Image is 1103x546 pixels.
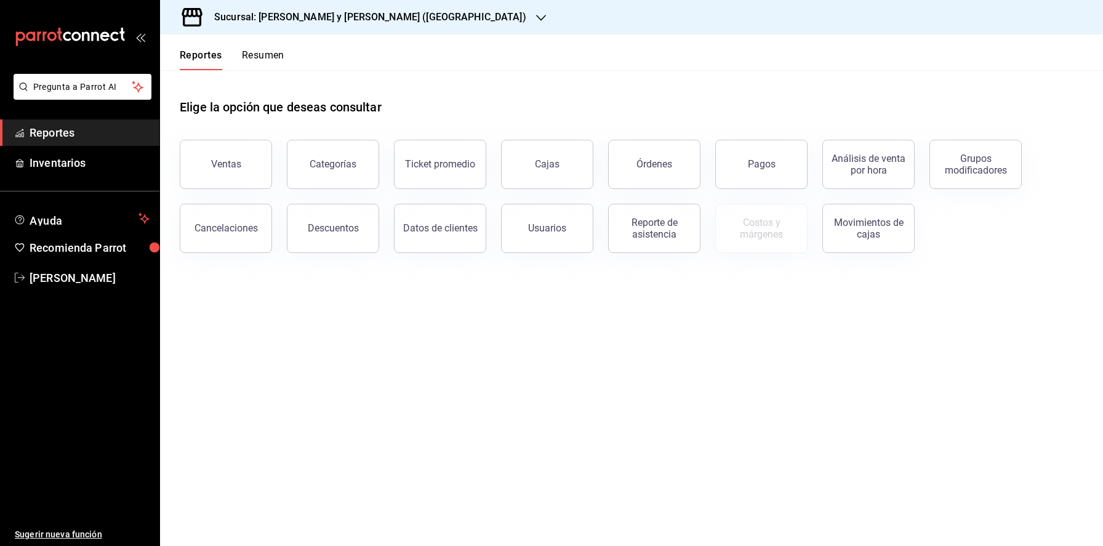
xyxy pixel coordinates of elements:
[929,140,1022,189] button: Grupos modificadores
[30,211,134,226] span: Ayuda
[180,140,272,189] button: Ventas
[830,217,907,240] div: Movimientos de cajas
[30,239,150,256] span: Recomienda Parrot
[135,32,145,42] button: open_drawer_menu
[535,157,560,172] div: Cajas
[723,217,800,240] div: Costos y márgenes
[405,158,475,170] div: Ticket promedio
[403,222,478,234] div: Datos de clientes
[394,140,486,189] button: Ticket promedio
[287,140,379,189] button: Categorías
[528,222,566,234] div: Usuarios
[501,204,593,253] button: Usuarios
[310,158,356,170] div: Categorías
[937,153,1014,176] div: Grupos modificadores
[501,140,593,189] a: Cajas
[195,222,258,234] div: Cancelaciones
[308,222,359,234] div: Descuentos
[636,158,672,170] div: Órdenes
[180,49,222,70] button: Reportes
[822,204,915,253] button: Movimientos de cajas
[14,74,151,100] button: Pregunta a Parrot AI
[608,204,700,253] button: Reporte de asistencia
[715,204,808,253] button: Contrata inventarios para ver este reporte
[830,153,907,176] div: Análisis de venta por hora
[180,49,284,70] div: navigation tabs
[748,158,776,170] div: Pagos
[9,89,151,102] a: Pregunta a Parrot AI
[394,204,486,253] button: Datos de clientes
[715,140,808,189] button: Pagos
[30,124,150,141] span: Reportes
[15,528,150,541] span: Sugerir nueva función
[30,270,150,286] span: [PERSON_NAME]
[30,155,150,171] span: Inventarios
[242,49,284,70] button: Resumen
[33,81,132,94] span: Pregunta a Parrot AI
[616,217,692,240] div: Reporte de asistencia
[608,140,700,189] button: Órdenes
[822,140,915,189] button: Análisis de venta por hora
[180,98,382,116] h1: Elige la opción que deseas consultar
[287,204,379,253] button: Descuentos
[204,10,526,25] h3: Sucursal: [PERSON_NAME] y [PERSON_NAME] ([GEOGRAPHIC_DATA])
[180,204,272,253] button: Cancelaciones
[211,158,241,170] div: Ventas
